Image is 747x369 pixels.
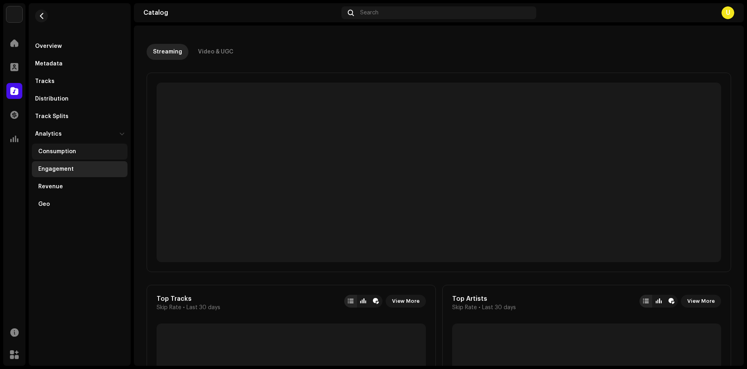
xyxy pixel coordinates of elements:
[35,78,55,85] div: Tracks
[32,109,127,124] re-m-nav-item: Track Splits
[482,304,516,311] span: Last 30 days
[38,166,74,172] div: Engagement
[198,44,233,60] div: Video & UGC
[35,61,63,67] div: Metadata
[32,56,127,72] re-m-nav-item: Metadata
[186,304,220,311] span: Last 30 days
[153,44,182,60] div: Streaming
[38,201,50,207] div: Geo
[143,10,338,16] div: Catalog
[386,295,426,308] button: View More
[35,43,62,49] div: Overview
[32,126,127,212] re-m-nav-dropdown: Analytics
[35,96,69,102] div: Distribution
[32,38,127,54] re-m-nav-item: Overview
[722,6,734,19] div: U
[392,293,420,309] span: View More
[38,184,63,190] div: Revenue
[32,179,127,195] re-m-nav-item: Revenue
[681,295,721,308] button: View More
[687,293,715,309] span: View More
[183,304,185,311] span: •
[32,91,127,107] re-m-nav-item: Distribution
[6,6,22,22] img: bb549e82-3f54-41b5-8d74-ce06bd45c366
[32,161,127,177] re-m-nav-item: Engagement
[38,148,76,155] div: Consumption
[360,10,378,16] span: Search
[157,295,220,303] div: Top Tracks
[32,144,127,160] re-m-nav-item: Consumption
[35,131,62,137] div: Analytics
[35,113,69,120] div: Track Splits
[32,196,127,212] re-m-nav-item: Geo
[32,73,127,89] re-m-nav-item: Tracks
[452,295,516,303] div: Top Artists
[478,304,480,311] span: •
[157,304,181,311] span: Skip Rate
[452,304,477,311] span: Skip Rate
